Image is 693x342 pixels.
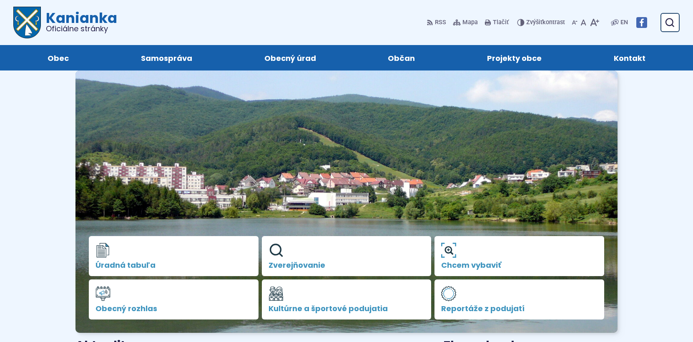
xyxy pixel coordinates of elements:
span: Kultúrne a športové podujatia [269,304,425,313]
span: Občan [388,45,415,70]
button: Nastaviť pôvodnú veľkosť písma [579,14,588,31]
span: EN [620,18,628,28]
a: Obec [20,45,97,70]
a: Chcem vybaviť [434,236,604,276]
a: Kultúrne a športové podujatia [262,279,432,319]
span: Mapa [462,18,478,28]
span: Úradná tabuľa [95,261,252,269]
span: Zvýšiť [526,19,542,26]
span: Oficiálne stránky [46,25,117,33]
span: Samospráva [141,45,192,70]
a: RSS [427,14,448,31]
span: Obecný úrad [264,45,316,70]
a: Logo Kanianka, prejsť na domovskú stránku. [13,7,117,38]
a: Kontakt [586,45,673,70]
span: kontrast [526,19,565,26]
span: Obec [48,45,69,70]
a: Občan [360,45,443,70]
a: Obecný úrad [236,45,344,70]
button: Zvýšiťkontrast [517,14,567,31]
span: Kontakt [614,45,645,70]
img: Prejsť na domovskú stránku [13,7,41,38]
a: Úradná tabuľa [89,236,259,276]
a: Zverejňovanie [262,236,432,276]
a: Obecný rozhlas [89,279,259,319]
a: Mapa [451,14,480,31]
span: RSS [435,18,446,28]
a: EN [619,18,630,28]
span: Chcem vybaviť [441,261,598,269]
a: Samospráva [113,45,220,70]
a: Projekty obce [459,45,570,70]
button: Zväčšiť veľkosť písma [588,14,601,31]
span: Projekty obce [487,45,542,70]
a: Reportáže z podujatí [434,279,604,319]
button: Zmenšiť veľkosť písma [570,14,579,31]
button: Tlačiť [483,14,510,31]
span: Tlačiť [493,19,509,26]
img: Prejsť na Facebook stránku [636,17,647,28]
span: Obecný rozhlas [95,304,252,313]
span: Zverejňovanie [269,261,425,269]
span: Reportáže z podujatí [441,304,598,313]
h1: Kanianka [41,11,117,33]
